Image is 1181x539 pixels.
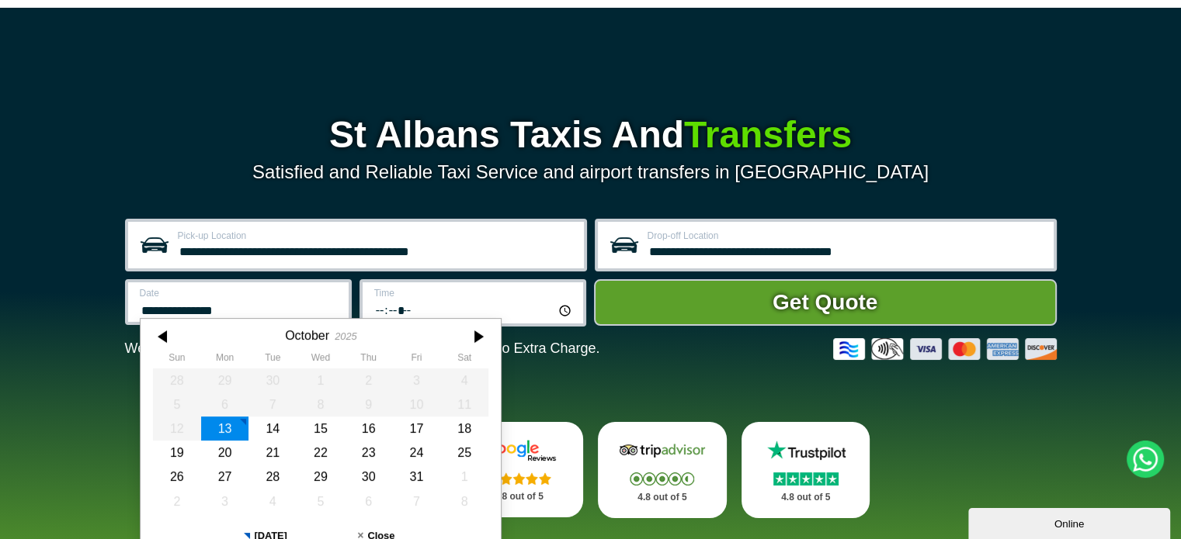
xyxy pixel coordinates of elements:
[125,116,1057,154] h1: St Albans Taxis And
[200,368,248,392] div: 29 September 2025
[598,422,727,518] a: Tripadvisor Stars 4.8 out of 5
[684,114,852,155] span: Transfers
[968,505,1173,539] iframe: chat widget
[248,352,297,368] th: Tuesday
[200,392,248,416] div: 06 October 2025
[422,340,599,356] span: The Car at No Extra Charge.
[153,489,201,513] div: 02 November 2025
[344,465,392,489] div: 30 October 2025
[297,368,345,392] div: 01 October 2025
[297,441,345,465] div: 22 October 2025
[440,416,488,441] div: 18 October 2025
[759,439,853,462] img: Trustpilot
[200,352,248,368] th: Monday
[392,489,440,513] div: 07 November 2025
[773,472,839,485] img: Stars
[200,441,248,465] div: 20 October 2025
[153,416,201,441] div: 12 October 2025
[335,330,356,342] div: 2025
[344,416,392,441] div: 16 October 2025
[248,489,297,513] div: 04 November 2025
[440,368,488,392] div: 04 October 2025
[392,465,440,489] div: 31 October 2025
[153,352,201,368] th: Sunday
[248,465,297,489] div: 28 October 2025
[440,392,488,416] div: 11 October 2025
[178,231,575,240] label: Pick-up Location
[392,368,440,392] div: 03 October 2025
[440,489,488,513] div: 08 November 2025
[594,279,1057,326] button: Get Quote
[248,441,297,465] div: 21 October 2025
[153,465,201,489] div: 26 October 2025
[140,289,339,298] label: Date
[344,352,392,368] th: Thursday
[742,422,870,518] a: Trustpilot Stars 4.8 out of 5
[472,439,565,462] img: Google
[454,422,583,517] a: Google Stars 4.8 out of 5
[648,231,1044,240] label: Drop-off Location
[153,441,201,465] div: 19 October 2025
[248,392,297,416] div: 07 October 2025
[392,441,440,465] div: 24 October 2025
[392,392,440,416] div: 10 October 2025
[344,368,392,392] div: 02 October 2025
[297,465,345,489] div: 29 October 2025
[392,352,440,368] th: Friday
[471,487,566,506] p: 4.8 out of 5
[200,465,248,489] div: 27 October 2025
[200,489,248,513] div: 03 November 2025
[248,416,297,441] div: 14 October 2025
[833,338,1057,360] img: Credit And Debit Cards
[248,368,297,392] div: 30 September 2025
[344,489,392,513] div: 06 November 2025
[297,416,345,441] div: 15 October 2025
[153,368,201,392] div: 28 September 2025
[285,328,329,343] div: October
[153,392,201,416] div: 05 October 2025
[374,289,574,298] label: Time
[297,352,345,368] th: Wednesday
[392,416,440,441] div: 17 October 2025
[344,441,392,465] div: 23 October 2025
[440,352,488,368] th: Saturday
[297,489,345,513] div: 05 November 2025
[297,392,345,416] div: 08 October 2025
[616,439,709,462] img: Tripadvisor
[759,488,853,507] p: 4.8 out of 5
[630,472,694,485] img: Stars
[344,392,392,416] div: 09 October 2025
[125,340,600,357] p: We Now Accept Card & Contactless Payment In
[440,465,488,489] div: 01 November 2025
[125,161,1057,183] p: Satisfied and Reliable Taxi Service and airport transfers in [GEOGRAPHIC_DATA]
[200,416,248,441] div: 13 October 2025
[440,441,488,465] div: 25 October 2025
[615,488,710,507] p: 4.8 out of 5
[487,472,551,485] img: Stars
